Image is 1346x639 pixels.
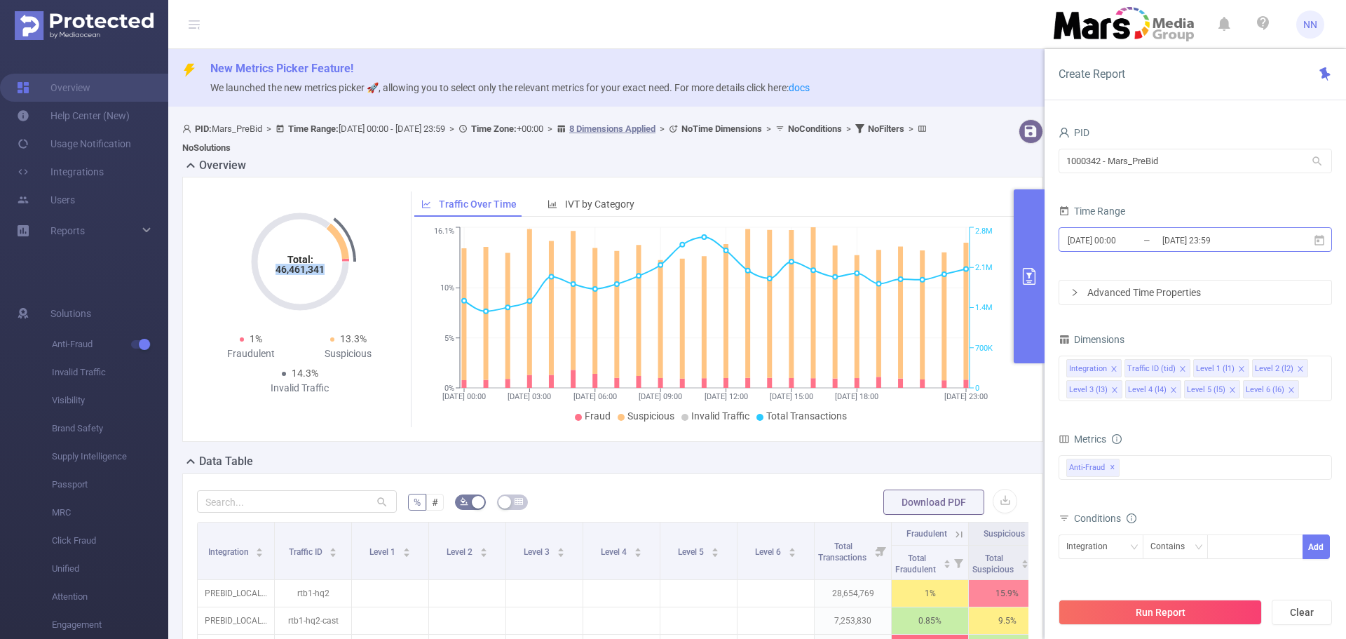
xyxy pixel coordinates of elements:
[292,368,318,379] span: 14.3%
[182,123,930,153] span: Mars_PreBid [DATE] 00:00 - [DATE] 23:59 +00:00
[1066,359,1122,377] li: Integration
[52,415,168,443] span: Brand Safety
[1252,359,1308,377] li: Level 2 (l2)
[17,130,131,158] a: Usage Notification
[421,199,431,209] i: icon: line-chart
[15,11,154,40] img: Protected Media
[515,497,523,506] i: icon: table
[1246,381,1284,399] div: Level 6 (l6)
[557,546,565,554] div: Sort
[1229,386,1236,395] i: icon: close
[198,607,274,634] p: PREBID_LOCAL_CACHE
[704,392,747,401] tspan: [DATE] 12:00
[197,490,397,513] input: Search...
[1026,546,1045,579] i: Filter menu
[199,453,253,470] h2: Data Table
[402,546,411,554] div: Sort
[480,546,487,550] i: icon: caret-up
[1059,67,1125,81] span: Create Report
[627,410,674,422] span: Suspicious
[815,607,891,634] p: 7,253,830
[548,199,557,209] i: icon: bar-chart
[1069,381,1108,399] div: Level 3 (l3)
[1021,563,1028,567] i: icon: caret-down
[182,142,231,153] b: No Solutions
[289,547,325,557] span: Traffic ID
[944,392,988,401] tspan: [DATE] 23:00
[634,546,642,554] div: Sort
[906,529,947,539] span: Fraudulent
[442,392,486,401] tspan: [DATE] 00:00
[199,157,246,174] h2: Overview
[1297,365,1304,374] i: icon: close
[943,558,951,562] i: icon: caret-up
[440,284,454,293] tspan: 10%
[655,123,669,134] span: >
[329,551,337,556] i: icon: caret-down
[1110,459,1115,476] span: ✕
[762,123,775,134] span: >
[369,547,397,557] span: Level 1
[557,546,564,550] i: icon: caret-up
[1184,380,1240,398] li: Level 5 (l5)
[868,123,904,134] b: No Filters
[250,333,262,344] span: 1%
[402,546,410,550] i: icon: caret-up
[1059,334,1124,345] span: Dimensions
[1069,360,1107,378] div: Integration
[210,62,353,75] span: New Metrics Picker Feature!
[434,227,454,236] tspan: 16.1%
[835,392,878,401] tspan: [DATE] 18:00
[818,542,869,563] span: Total Transactions
[52,555,168,583] span: Unified
[414,497,421,508] span: %
[251,381,348,396] div: Invalid Traffic
[460,497,468,506] i: icon: bg-colors
[943,563,951,567] i: icon: caret-down
[788,546,796,554] div: Sort
[815,580,891,607] p: 28,654,769
[471,123,517,134] b: Time Zone:
[557,551,564,556] i: icon: caret-down
[1303,534,1330,559] button: Add
[1059,433,1106,445] span: Metrics
[340,333,367,344] span: 13.3%
[755,547,783,557] span: Level 6
[432,497,438,508] span: #
[1193,359,1249,377] li: Level 1 (l1)
[969,580,1045,607] p: 15.9%
[573,392,616,401] tspan: [DATE] 06:00
[1066,380,1122,398] li: Level 3 (l3)
[766,410,847,422] span: Total Transactions
[1066,231,1180,250] input: Start date
[439,199,517,210] span: Traffic Over Time
[892,607,968,634] p: 0.85%
[1272,600,1332,625] button: Clear
[444,384,454,393] tspan: 0%
[275,607,351,634] p: rtb1-hq2-cast
[1059,206,1125,217] span: Time Range
[208,547,251,557] span: Integration
[1110,365,1117,374] i: icon: close
[1255,360,1293,378] div: Level 2 (l2)
[1066,535,1117,558] div: Integration
[1238,365,1245,374] i: icon: close
[52,443,168,471] span: Supply Intelligence
[198,580,274,607] p: PREBID_LOCAL_CACHE
[681,123,762,134] b: No Time Dimensions
[788,551,796,556] i: icon: caret-down
[678,547,706,557] span: Level 5
[262,123,276,134] span: >
[1127,513,1136,523] i: icon: info-circle
[639,392,682,401] tspan: [DATE] 09:00
[1150,535,1195,558] div: Contains
[17,158,104,186] a: Integrations
[691,410,749,422] span: Invalid Traffic
[895,553,938,574] span: Total Fraudulent
[50,300,91,328] span: Solutions
[17,74,90,102] a: Overview
[1195,543,1203,553] i: icon: down
[1059,600,1262,625] button: Run Report
[569,123,655,134] u: 8 Dimensions Applied
[1021,558,1029,566] div: Sort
